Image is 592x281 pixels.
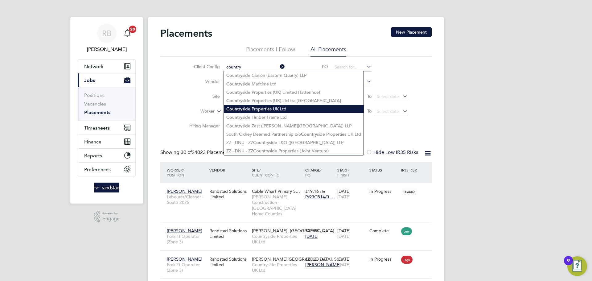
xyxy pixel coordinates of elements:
span: Low [401,227,412,235]
span: [DATE] [305,233,319,239]
button: Network [78,60,135,73]
button: New Placement [391,27,432,37]
span: / hr [320,229,325,233]
b: Country [226,98,242,103]
a: Placements [84,110,110,115]
span: Countryside Properties UK Ltd [252,262,302,273]
h2: Placements [160,27,212,39]
a: Positions [84,92,105,98]
span: £23.28 [305,228,319,233]
li: side Properties (UK) Ltd t/a [GEOGRAPHIC_DATA] [224,97,364,105]
b: Country [253,148,269,154]
b: Country [226,81,242,87]
span: Powered by [102,211,120,216]
a: RB[PERSON_NAME] [78,23,136,53]
span: Finance [84,139,101,145]
input: Search for... [332,63,372,72]
a: Powered byEngage [94,211,120,223]
span: Cable Wharf Primary S… [252,188,300,194]
span: Select date [377,109,399,114]
label: Site [184,93,220,99]
label: Hide Low IR35 Risks [366,149,418,155]
span: / Finish [337,167,349,177]
b: Country [226,90,242,95]
span: 20 [129,26,136,33]
span: [DATE] [337,194,351,200]
span: Countryside Properties UK Ltd [252,233,302,245]
img: randstad-logo-retina.png [94,183,120,192]
span: [PERSON_NAME] [167,228,202,233]
li: side Clarion (Eastern Quarry) LLP [224,71,364,80]
div: Worker [165,164,208,180]
li: South Oxhey Deemed Partnership c/o side Properties UK Ltd [224,130,364,138]
b: Country [226,123,242,129]
button: Open Resource Center, 9 new notifications [567,256,587,276]
span: 24023 Placements [181,149,232,155]
span: Reports [84,153,102,159]
div: Jobs [78,87,135,121]
span: Jobs [84,77,95,83]
span: [PERSON_NAME], [GEOGRAPHIC_DATA] [252,228,334,233]
div: IR35 Risk [400,164,421,176]
li: side Timber Frame Ltd [224,113,364,122]
span: [PERSON_NAME] Construction - [GEOGRAPHIC_DATA] Home Counties [252,194,302,217]
span: [PERSON_NAME] [167,256,202,262]
div: Complete [369,228,398,233]
span: RB [102,29,111,37]
div: In Progress [369,256,398,262]
div: [DATE] [336,225,368,242]
button: Preferences [78,163,135,176]
div: Site [250,164,304,180]
span: [DATE] [337,262,351,267]
span: Robert Beecham [78,46,136,53]
div: Randstad Solutions Limited [208,253,250,271]
span: / PO [305,167,321,177]
div: [DATE] [336,185,368,203]
span: To [365,92,373,100]
button: Jobs [78,73,135,87]
span: £19.16 [305,188,319,194]
li: side Maritime Ltd [224,80,364,88]
span: Forklift Operator (Zone 3) [167,262,206,273]
span: Engage [102,216,120,221]
span: £23.28 [305,256,319,262]
li: ZZ - DNU - ZZ side L&Q ([GEOGRAPHIC_DATA]) LLP [224,138,364,147]
div: Vendor [208,164,250,176]
div: Randstad Solutions Limited [208,225,250,242]
label: Vendor [184,79,220,84]
span: / hr [320,189,325,194]
li: ZZ - DNU - ZZ side Properties (Joint Venture) [224,147,364,155]
b: Country [226,106,242,112]
label: Client Config [184,64,220,69]
span: P/93CB14/0… [305,194,333,200]
a: [PERSON_NAME]Forklift Operator (Zone 3)Randstad Solutions Limited[PERSON_NAME][GEOGRAPHIC_DATA], ... [165,253,432,258]
span: / hr [320,257,325,262]
span: Forklift Operator (Zone 3) [167,233,206,245]
div: [DATE] [336,253,368,271]
span: / Position [167,167,184,177]
span: Timesheets [84,125,110,131]
a: [PERSON_NAME]Forklift Operator (Zone 3)Randstad Solutions Limited[PERSON_NAME], [GEOGRAPHIC_DATA]... [165,225,432,230]
label: Worker [179,108,215,114]
span: Labourer/Cleaner - South 2025 [167,194,206,205]
div: In Progress [369,188,398,194]
li: side Properties UK Ltd [224,105,364,113]
span: Network [84,64,104,69]
span: 30 of [181,149,192,155]
li: Placements I Follow [246,46,295,57]
b: Country [226,73,242,78]
b: Country [226,115,242,120]
span: [PERSON_NAME][GEOGRAPHIC_DATA], So… [252,256,343,262]
span: Disabled [401,188,418,196]
li: side Zest ([PERSON_NAME][GEOGRAPHIC_DATA]) LLP [224,122,364,130]
label: Hiring Manager [184,123,220,129]
nav: Main navigation [70,17,143,204]
span: Preferences [84,167,111,172]
span: To [365,107,373,115]
div: Start [336,164,368,180]
div: Randstad Solutions Limited [208,185,250,203]
input: Search for... [224,63,285,72]
div: 9 [567,261,570,269]
a: 20 [121,23,134,43]
b: Country [301,132,317,137]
